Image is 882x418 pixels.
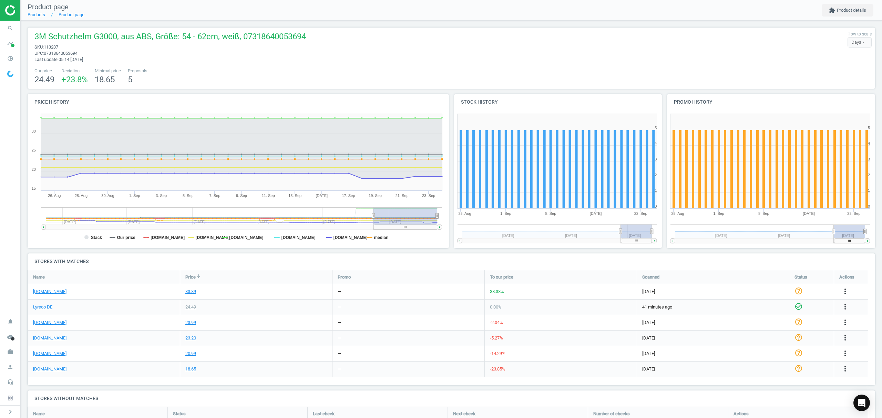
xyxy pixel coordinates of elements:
tspan: 8. Sep [758,211,769,216]
div: — [338,304,341,310]
button: more_vert [841,287,849,296]
tspan: 22. Sep [634,211,647,216]
span: [DATE] [642,289,784,295]
span: Last update 05:14 [DATE] [34,57,83,62]
i: help_outline [794,286,803,295]
tspan: [DOMAIN_NAME] [195,235,229,240]
span: 0.00 % [490,304,502,310]
tspan: 1. Sep [129,194,140,198]
div: 23.99 [185,320,196,326]
tspan: [DOMAIN_NAME] [334,235,368,240]
a: Lyreco DE [33,304,52,310]
a: [DOMAIN_NAME] [33,320,66,326]
text: 4 [868,141,870,145]
tspan: 28. Aug [75,194,88,198]
tspan: 5. Sep [183,194,194,198]
span: sku : [34,44,44,50]
h4: Price history [28,94,449,110]
span: 38.38 % [490,289,504,294]
tspan: [DATE] [590,211,602,216]
span: Actions [839,274,854,280]
span: 3M Schutzhelm G3000, aus ABS, Größe: 54 - 62cm, weiß, 07318640053694 [34,31,306,44]
tspan: 7. Sep [209,194,220,198]
span: upc : [34,51,44,56]
span: Number of checks [593,411,630,417]
button: more_vert [841,334,849,343]
span: -23.85 % [490,366,505,372]
i: help_outline [794,317,803,326]
button: extensionProduct details [822,4,873,17]
button: chevron_right [2,407,19,416]
tspan: 3. Sep [156,194,167,198]
span: Product page [28,3,69,11]
div: Open Intercom Messenger [853,395,870,411]
div: — [338,351,341,357]
i: more_vert [841,349,849,357]
span: [DATE] [642,351,784,357]
text: 3 [655,157,657,161]
span: Name [33,274,45,280]
tspan: 26. Aug [48,194,61,198]
h4: Stock history [454,94,662,110]
tspan: 23. Sep [422,194,435,198]
tspan: 9. Sep [236,194,247,198]
div: 18.65 [185,366,196,372]
tspan: 25. Aug [671,211,684,216]
span: 24.49 [34,75,54,84]
span: Actions [734,411,749,417]
span: Status [173,411,186,417]
tspan: median [374,235,388,240]
span: Price [185,274,196,280]
tspan: [DOMAIN_NAME] [229,235,264,240]
i: more_vert [841,318,849,326]
i: pie_chart_outlined [4,52,17,65]
span: Status [794,274,807,280]
text: 2 [868,173,870,177]
a: Products [28,12,45,17]
i: chevron_right [6,408,14,416]
div: Days [848,37,872,48]
text: 15 [32,186,36,190]
text: 20 [32,167,36,171]
text: 3 [868,157,870,161]
i: cloud_done [4,330,17,343]
tspan: 17. Sep [342,194,355,198]
div: 33.89 [185,289,196,295]
span: 07318640053694 [44,51,78,56]
i: timeline [4,37,17,50]
span: -2.04 % [490,320,503,325]
i: search [4,22,17,35]
span: Deviation [61,68,88,74]
tspan: 19. Sep [369,194,382,198]
i: help_outline [794,348,803,357]
span: 18.65 [95,75,115,84]
span: Proposals [128,68,147,74]
text: 0 [868,204,870,208]
i: check_circle_outline [794,302,803,310]
text: 2 [655,173,657,177]
div: 23.20 [185,335,196,341]
span: [DATE] [642,335,784,341]
i: more_vert [841,303,849,311]
tspan: [DOMAIN_NAME] [151,235,185,240]
h4: Promo history [667,94,875,110]
img: ajHJNr6hYgQAAAAASUVORK5CYII= [5,5,54,15]
span: -5.27 % [490,335,503,341]
i: help_outline [794,364,803,372]
a: [DOMAIN_NAME] [33,335,66,341]
text: 5 [655,126,657,130]
span: [DATE] [642,320,784,326]
tspan: Our price [117,235,135,240]
text: 1 [655,188,657,192]
a: [DOMAIN_NAME] [33,366,66,372]
tspan: 1. Sep [713,211,724,216]
button: more_vert [841,365,849,374]
span: To our price [490,274,513,280]
a: [DOMAIN_NAME] [33,289,66,295]
tspan: 1. Sep [500,211,511,216]
label: How to scale [848,31,872,37]
tspan: [DATE] [316,194,328,198]
div: — [338,320,341,326]
text: 30 [32,129,36,133]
